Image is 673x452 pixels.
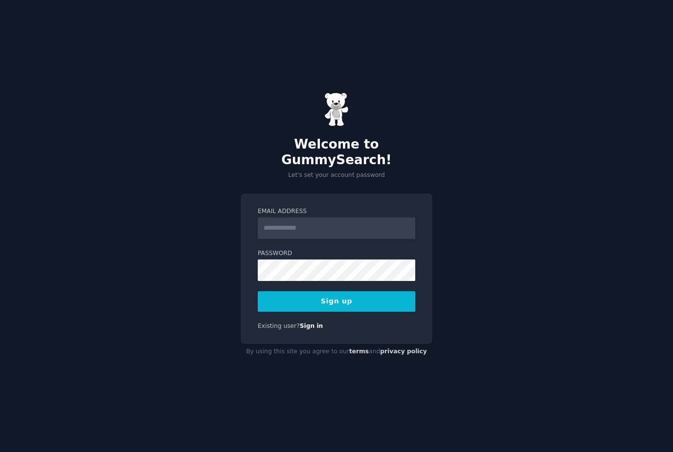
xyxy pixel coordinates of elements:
h2: Welcome to GummySearch! [241,137,432,168]
button: Sign up [258,291,415,312]
span: Existing user? [258,323,300,329]
a: privacy policy [380,348,427,355]
label: Password [258,249,415,258]
a: Sign in [300,323,323,329]
div: By using this site you agree to our and [241,344,432,360]
label: Email Address [258,207,415,216]
img: Gummy Bear [324,92,349,127]
p: Let's set your account password [241,171,432,180]
a: terms [349,348,369,355]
